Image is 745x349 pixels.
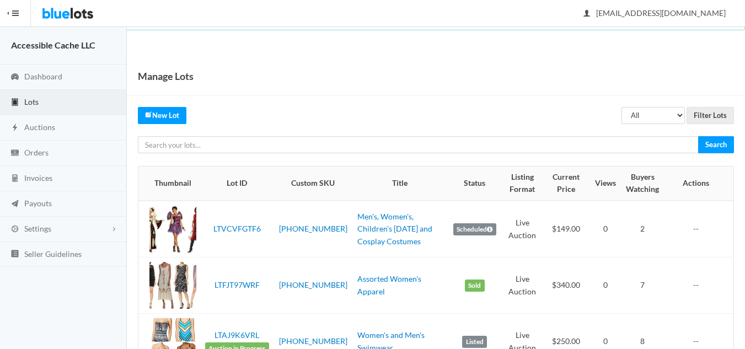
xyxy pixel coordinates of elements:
[620,257,665,314] td: 7
[24,198,52,208] span: Payouts
[542,167,591,201] th: Current Price
[24,97,39,106] span: Lots
[274,167,353,201] th: Custom SKU
[138,107,186,124] a: createNew Lot
[201,167,274,201] th: Lot ID
[698,136,734,153] input: Search
[620,167,665,201] th: Buyers Watching
[591,201,620,257] td: 0
[24,148,49,157] span: Orders
[9,199,20,210] ion-icon: paper plane
[665,167,733,201] th: Actions
[591,167,620,201] th: Views
[138,167,201,201] th: Thumbnail
[503,167,542,201] th: Listing Format
[465,280,485,292] label: Sold
[9,174,20,184] ion-icon: calculator
[584,8,726,18] span: [EMAIL_ADDRESS][DOMAIN_NAME]
[24,72,62,81] span: Dashboard
[620,201,665,257] td: 2
[24,173,52,182] span: Invoices
[665,201,733,257] td: --
[503,257,542,314] td: Live Auction
[503,201,542,257] td: Live Auction
[542,257,591,314] td: $340.00
[542,201,591,257] td: $149.00
[279,336,347,346] a: [PHONE_NUMBER]
[446,167,503,201] th: Status
[9,249,20,260] ion-icon: list box
[215,280,260,289] a: LTFJT97WRF
[462,336,487,348] label: Listed
[145,111,152,118] ion-icon: create
[279,280,347,289] a: [PHONE_NUMBER]
[9,123,20,133] ion-icon: flash
[665,257,733,314] td: --
[357,212,432,246] a: Men's, Women's, Children's [DATE] and Cosplay Costumes
[24,249,82,259] span: Seller Guidelines
[687,107,734,124] input: Filter Lots
[138,136,699,153] input: Search your lots...
[215,330,259,340] a: LTAJ9K6VRL
[9,148,20,159] ion-icon: cash
[353,167,446,201] th: Title
[581,9,592,19] ion-icon: person
[453,223,496,235] label: Scheduled
[9,98,20,108] ion-icon: clipboard
[138,68,194,84] h1: Manage Lots
[357,274,421,296] a: Assorted Women's Apparel
[213,224,261,233] a: LTVCVFGTF6
[9,72,20,83] ion-icon: speedometer
[591,257,620,314] td: 0
[11,40,95,50] strong: Accessible Cache LLC
[24,224,51,233] span: Settings
[9,224,20,235] ion-icon: cog
[279,224,347,233] a: [PHONE_NUMBER]
[24,122,55,132] span: Auctions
